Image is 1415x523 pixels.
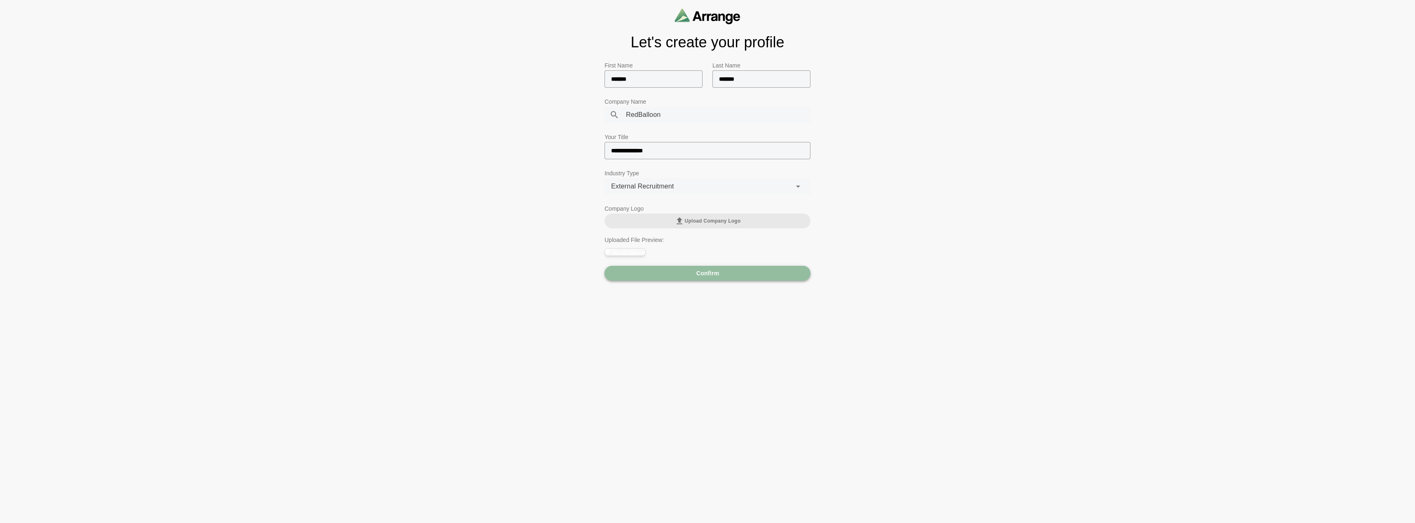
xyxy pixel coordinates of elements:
span: RedBalloon [626,109,661,120]
p: Industry Type [605,168,810,178]
p: First Name [605,60,703,70]
span: Confirm [696,265,719,281]
button: Confirm [605,266,810,281]
img: arrangeai-name-small-logo.4d2b8aee.svg [675,8,740,24]
p: Last Name [712,60,810,70]
p: Company Logo [605,204,810,214]
span: External Recruitment [611,181,674,192]
span: Upload Company Logo [675,216,741,226]
h1: Let's create your profile [605,34,810,51]
button: Upload Company Logo [605,214,810,228]
p: Your Title [605,132,810,142]
p: Uploaded File Preview: [605,235,810,245]
p: Company Name [605,97,810,107]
